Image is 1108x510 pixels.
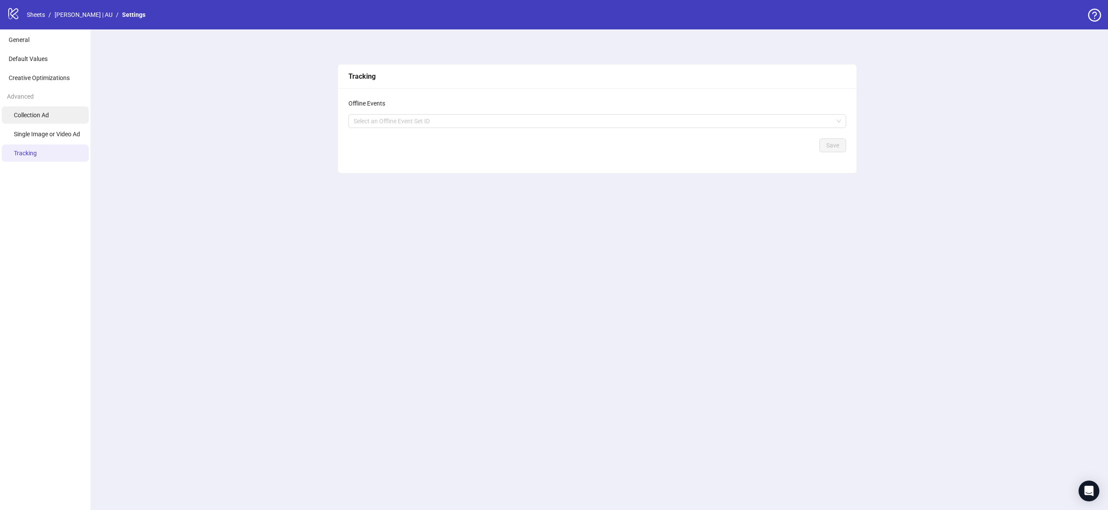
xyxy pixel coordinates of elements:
[48,10,51,19] li: /
[9,55,48,62] span: Default Values
[116,10,119,19] li: /
[120,10,147,19] a: Settings
[348,99,846,108] div: Offline Events
[9,36,29,43] span: General
[348,71,846,82] div: Tracking
[1088,9,1101,22] span: question-circle
[14,112,49,119] span: Collection Ad
[14,150,37,157] span: Tracking
[25,10,47,19] a: Sheets
[14,131,80,138] span: Single Image or Video Ad
[1079,481,1099,501] div: Open Intercom Messenger
[53,10,114,19] a: [PERSON_NAME] | AU
[9,74,70,81] span: Creative Optimizations
[819,138,846,152] button: Save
